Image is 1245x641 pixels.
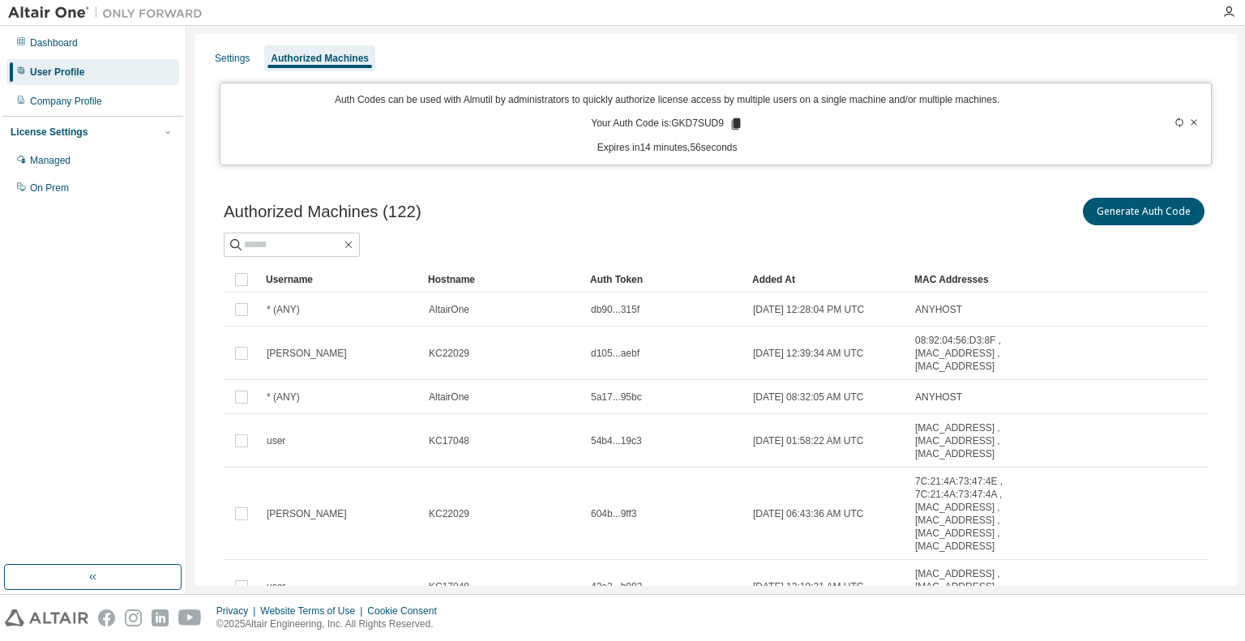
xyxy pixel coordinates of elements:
[224,203,421,221] span: Authorized Machines (122)
[591,391,642,404] span: 5a17...95bc
[591,347,640,360] span: d105...aebf
[429,303,469,316] span: AltairOne
[5,609,88,626] img: altair_logo.svg
[915,567,1029,606] span: [MAC_ADDRESS] , [MAC_ADDRESS] , [MAC_ADDRESS]
[152,609,169,626] img: linkedin.svg
[8,5,211,21] img: Altair One
[590,267,739,293] div: Auth Token
[216,605,260,617] div: Privacy
[178,609,202,626] img: youtube.svg
[429,580,469,593] span: KC17048
[915,303,962,316] span: ANYHOST
[915,391,962,404] span: ANYHOST
[260,605,367,617] div: Website Terms of Use
[266,267,415,293] div: Username
[215,52,250,65] div: Settings
[30,95,102,108] div: Company Profile
[753,434,864,447] span: [DATE] 01:58:22 AM UTC
[1083,198,1204,225] button: Generate Auth Code
[591,434,642,447] span: 54b4...19c3
[367,605,446,617] div: Cookie Consent
[267,303,300,316] span: * (ANY)
[753,391,864,404] span: [DATE] 08:32:05 AM UTC
[125,609,142,626] img: instagram.svg
[267,507,347,520] span: [PERSON_NAME]
[753,347,864,360] span: [DATE] 12:39:34 AM UTC
[429,434,469,447] span: KC17048
[11,126,88,139] div: License Settings
[271,52,369,65] div: Authorized Machines
[429,347,469,360] span: KC22029
[429,507,469,520] span: KC22029
[30,66,84,79] div: User Profile
[915,334,1029,373] span: 08:92:04:56:D3:8F , [MAC_ADDRESS] , [MAC_ADDRESS]
[915,421,1029,460] span: [MAC_ADDRESS] , [MAC_ADDRESS] , [MAC_ADDRESS]
[915,475,1029,553] span: 7C:21:4A:73:47:4E , 7C:21:4A:73:47:4A , [MAC_ADDRESS] , [MAC_ADDRESS] , [MAC_ADDRESS] , [MAC_ADDR...
[591,303,640,316] span: db90...315f
[267,347,347,360] span: [PERSON_NAME]
[216,617,447,631] p: © 2025 Altair Engineering, Inc. All Rights Reserved.
[30,154,71,167] div: Managed
[591,580,642,593] span: 42a3...b083
[914,267,1029,293] div: MAC Addresses
[753,507,864,520] span: [DATE] 06:43:36 AM UTC
[267,391,300,404] span: * (ANY)
[752,267,901,293] div: Added At
[591,117,743,131] p: Your Auth Code is: GKD7SUD9
[267,580,285,593] span: user
[230,93,1104,107] p: Auth Codes can be used with Almutil by administrators to quickly authorize license access by mult...
[429,391,469,404] span: AltairOne
[30,182,69,194] div: On Prem
[428,267,577,293] div: Hostname
[753,303,864,316] span: [DATE] 12:28:04 PM UTC
[230,141,1104,155] p: Expires in 14 minutes, 56 seconds
[30,36,78,49] div: Dashboard
[591,507,637,520] span: 604b...9ff3
[98,609,115,626] img: facebook.svg
[753,580,864,593] span: [DATE] 12:19:31 AM UTC
[267,434,285,447] span: user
